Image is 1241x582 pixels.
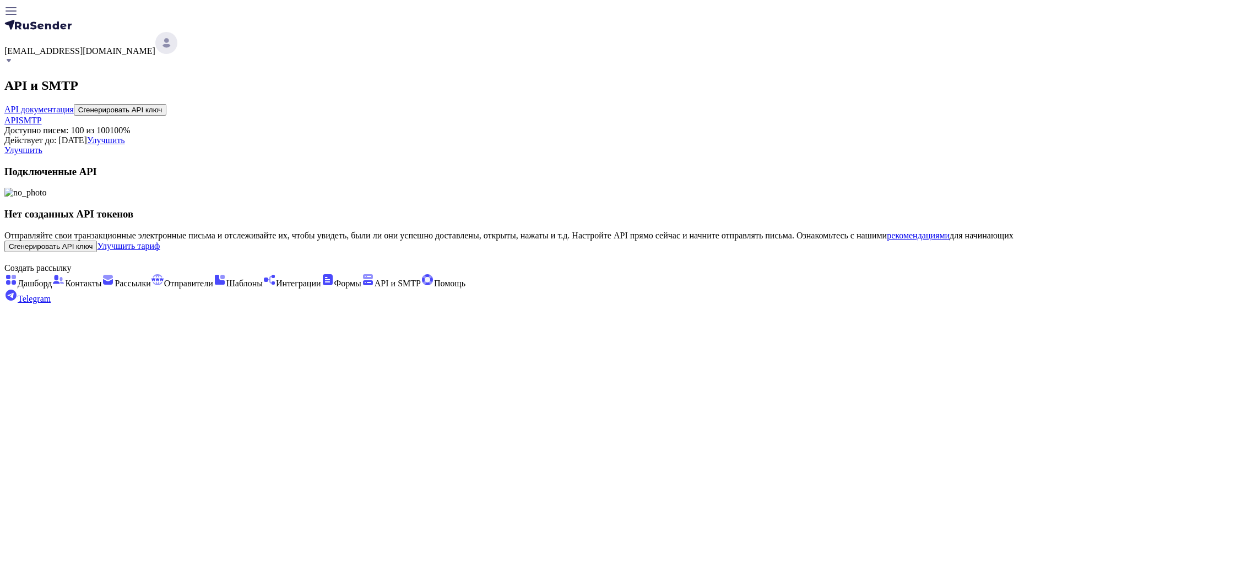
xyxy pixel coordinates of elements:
span: 100% [110,126,130,135]
h3: Нет созданных API токенов [4,208,1237,220]
span: Создать рассылку [4,263,71,273]
span: Отправители [164,279,213,288]
h2: API и SMTP [4,78,1237,93]
button: Сгенерировать API ключ [74,104,166,116]
button: Сгенерировать API ключ [4,241,97,252]
span: [EMAIL_ADDRESS][DOMAIN_NAME] [4,46,155,56]
img: no_photo [4,188,46,198]
span: API и SMTP [375,279,421,288]
span: Рассылки [115,279,150,288]
a: API документация [4,105,74,114]
span: Помощь [434,279,465,288]
span: Telegram [18,294,51,303]
a: API [4,116,19,125]
span: Интеграции [276,279,321,288]
a: Улучшить тариф [97,241,160,251]
a: Telegram [4,294,51,303]
span: Контакты [65,279,101,288]
span: Отправляйте свои транзакционные электронные письма и отслеживайте их, чтобы увидеть, были ли они ... [4,231,1014,240]
a: рекомендациями [887,231,950,240]
span: Формы [334,279,361,288]
h3: Подключенные API [4,166,1237,178]
span: Доступно писем: 100 из 100 [4,126,110,135]
a: Улучшить [4,145,42,155]
a: SMTP [19,116,42,125]
span: Шаблоны [226,279,263,288]
a: Улучшить [87,135,125,145]
span: Действует до: [DATE] [4,135,87,145]
span: Дашборд [18,279,52,288]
